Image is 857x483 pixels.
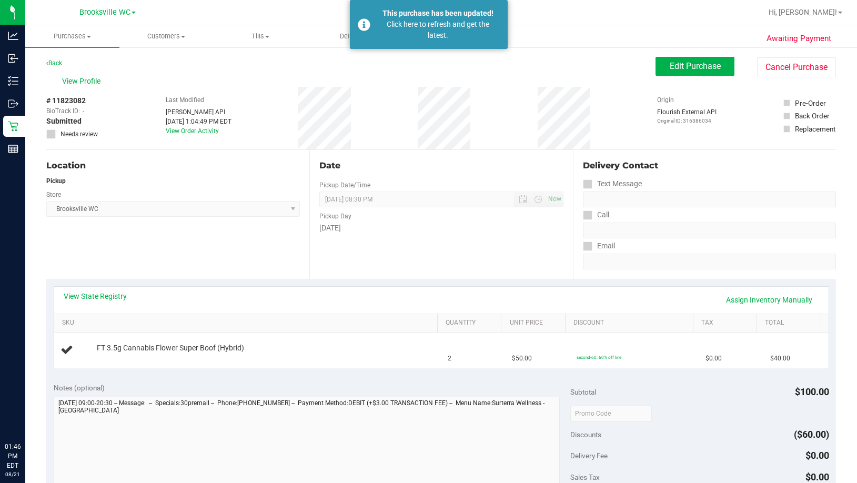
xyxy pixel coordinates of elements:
span: BioTrack ID: [46,106,80,116]
div: [DATE] 1:04:49 PM EDT [166,117,231,126]
span: 2 [448,354,451,364]
button: Edit Purchase [656,57,734,76]
div: Click here to refresh and get the latest. [376,19,500,41]
inline-svg: Reports [8,144,18,154]
inline-svg: Outbound [8,98,18,109]
span: # 11823082 [46,95,86,106]
div: Back Order [795,110,830,121]
span: second-60: 60% off line [577,355,621,360]
inline-svg: Analytics [8,31,18,41]
inline-svg: Inventory [8,76,18,86]
input: Promo Code [570,406,652,421]
a: Tills [213,25,307,47]
a: Deliveries [307,25,401,47]
inline-svg: Inbound [8,53,18,64]
a: Purchases [25,25,119,47]
span: Purchases [25,32,119,41]
p: 08/21 [5,470,21,478]
span: Awaiting Payment [767,33,831,45]
span: View Profile [62,76,104,87]
a: Assign Inventory Manually [719,291,819,309]
div: [DATE] [319,223,563,234]
span: Customers [120,32,213,41]
span: Tills [214,32,307,41]
input: Format: (999) 999-9999 [583,223,836,238]
a: SKU [62,319,433,327]
span: Delivery Fee [570,451,608,460]
label: Store [46,190,61,199]
label: Call [583,207,609,223]
span: FT 3.5g Cannabis Flower Super Boof (Hybrid) [97,343,244,353]
div: Replacement [795,124,835,134]
span: Edit Purchase [670,61,721,71]
label: Pickup Day [319,212,351,221]
a: Customers [119,25,214,47]
p: 01:46 PM EDT [5,442,21,470]
span: $0.00 [805,450,829,461]
a: Back [46,59,62,67]
span: Needs review [61,129,98,139]
input: Format: (999) 999-9999 [583,192,836,207]
span: Hi, [PERSON_NAME]! [769,8,837,16]
span: Discounts [570,425,601,444]
button: Cancel Purchase [757,57,836,77]
span: $50.00 [512,354,532,364]
div: Date [319,159,563,172]
span: ($60.00) [794,429,829,440]
span: Sales Tax [570,473,600,481]
a: View Order Activity [166,127,219,135]
iframe: Resource center [11,399,42,430]
div: Delivery Contact [583,159,836,172]
a: View State Registry [64,291,127,301]
p: Original ID: 316386034 [657,117,717,125]
span: Deliveries [326,32,383,41]
a: Total [765,319,816,327]
a: Tax [701,319,753,327]
span: Notes (optional) [54,384,105,392]
strong: Pickup [46,177,66,185]
span: Submitted [46,116,82,127]
span: $100.00 [795,386,829,397]
span: $40.00 [770,354,790,364]
span: - [83,106,84,116]
label: Pickup Date/Time [319,180,370,190]
inline-svg: Retail [8,121,18,132]
span: $0.00 [705,354,722,364]
div: Flourish External API [657,107,717,125]
div: Location [46,159,300,172]
div: [PERSON_NAME] API [166,107,231,117]
label: Text Message [583,176,642,192]
label: Email [583,238,615,254]
a: Quantity [446,319,497,327]
span: $0.00 [805,471,829,482]
div: Pre-Order [795,98,826,108]
span: Brooksville WC [79,8,130,17]
label: Origin [657,95,674,105]
label: Last Modified [166,95,204,105]
a: Discount [573,319,689,327]
div: This purchase has been updated! [376,8,500,19]
a: Unit Price [510,319,561,327]
span: Subtotal [570,388,596,396]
